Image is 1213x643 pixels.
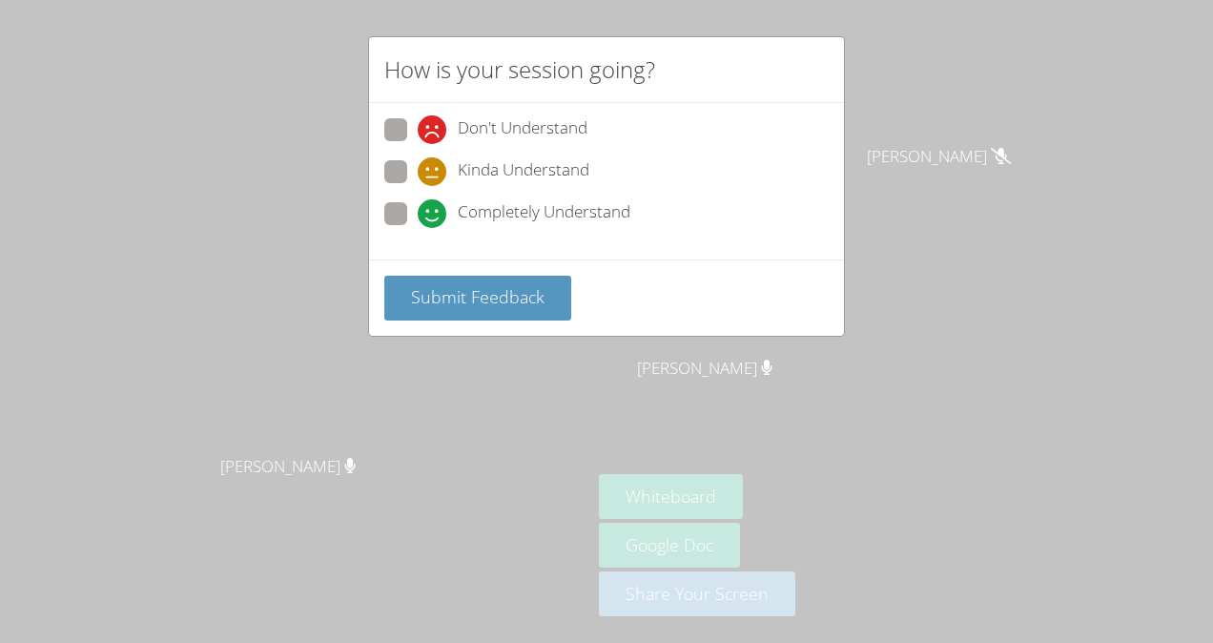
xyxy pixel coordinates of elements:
[458,199,630,228] span: Completely Understand
[458,115,587,144] span: Don't Understand
[384,52,655,87] h2: How is your session going?
[384,276,571,321] button: Submit Feedback
[458,157,589,186] span: Kinda Understand
[411,285,545,308] span: Submit Feedback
